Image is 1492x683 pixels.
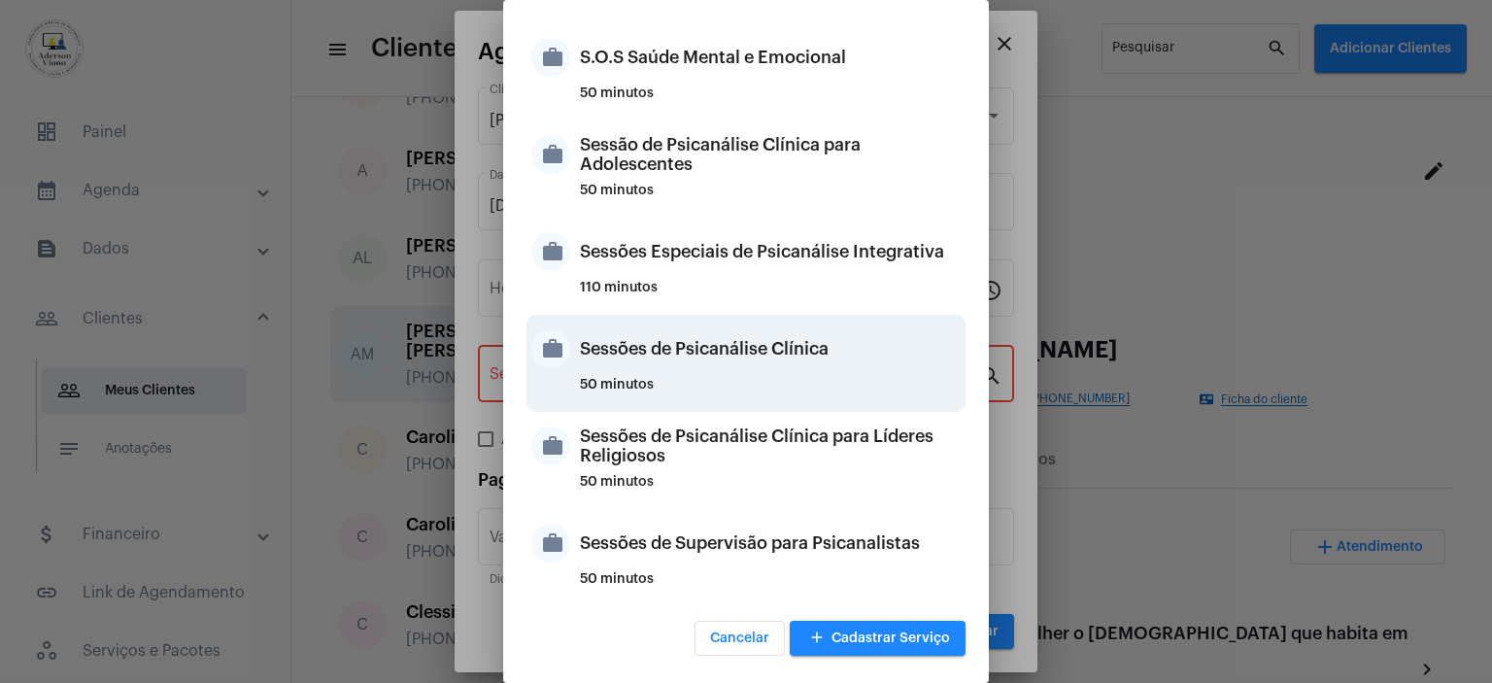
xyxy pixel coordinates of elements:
mat-icon: work [531,329,570,368]
span: Cadastrar Serviço [805,632,950,645]
mat-icon: add [805,626,829,652]
button: Cadastrar Serviço [790,621,966,656]
mat-icon: work [531,524,570,563]
div: 50 minutos [580,475,961,504]
div: S.O.S Saúde Mental e Emocional [580,28,961,86]
div: Sessão de Psicanálise Clínica para Adolescentes [580,125,961,184]
mat-icon: work [531,135,570,174]
div: Sessões de Psicanálise Clínica para Líderes Religiosos [580,417,961,475]
div: 110 minutos [580,281,961,310]
mat-icon: work [531,232,570,271]
mat-icon: work [531,427,570,465]
div: 50 minutos [580,86,961,116]
span: Cancelar [710,632,769,645]
div: Sessões de Supervisão para Psicanalistas [580,514,961,572]
div: Sessões de Psicanálise Clínica [580,320,961,378]
div: 50 minutos [580,378,961,407]
mat-icon: work [531,38,570,77]
button: Cancelar [695,621,785,656]
div: Sessões Especiais de Psicanálise Integrativa [580,222,961,281]
div: 50 minutos [580,184,961,213]
div: 50 minutos [580,572,961,601]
